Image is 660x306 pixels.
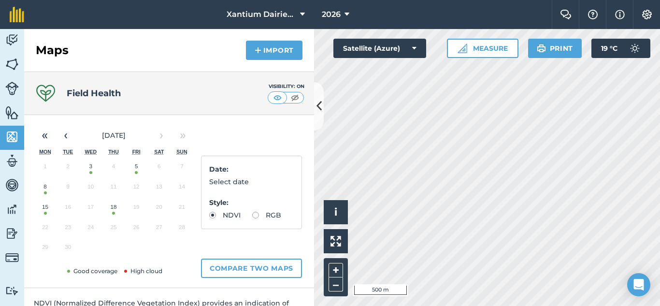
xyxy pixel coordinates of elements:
[148,219,171,240] button: 27 September 2025
[601,39,617,58] span: 19 ° C
[39,149,51,155] abbr: Monday
[209,165,229,174] strong: Date :
[227,9,296,20] span: Xantium Dairies [GEOGRAPHIC_DATA]
[63,149,73,155] abbr: Tuesday
[176,149,187,155] abbr: Sunday
[67,87,121,100] h4: Field Health
[252,212,281,219] label: RGB
[537,43,546,54] img: svg+xml;base64,PHN2ZyB4bWxucz0iaHR0cDovL3d3dy53My5vcmcvMjAwMC9zdmciIHdpZHRoPSIxOSIgaGVpZ2h0PSIyNC...
[34,219,57,240] button: 22 September 2025
[65,267,117,275] span: Good coverage
[148,199,171,219] button: 20 September 2025
[125,199,148,219] button: 19 September 2025
[334,206,337,218] span: i
[201,259,302,278] button: Compare two maps
[5,202,19,217] img: svg+xml;base64,PD94bWwgdmVyc2lvbj0iMS4wIiBlbmNvZGluZz0idXRmLTgiPz4KPCEtLSBHZW5lcmF0b3I6IEFkb2JlIE...
[246,41,302,60] button: Import
[148,179,171,199] button: 13 September 2025
[57,159,79,179] button: 2 September 2025
[102,159,125,179] button: 4 September 2025
[85,149,97,155] abbr: Wednesday
[5,178,19,192] img: svg+xml;base64,PD94bWwgdmVyc2lvbj0iMS4wIiBlbmNvZGluZz0idXRmLTgiPz4KPCEtLSBHZW5lcmF0b3I6IEFkb2JlIE...
[209,212,241,219] label: NDVI
[625,39,645,58] img: svg+xml;base64,PD94bWwgdmVyc2lvbj0iMS4wIiBlbmNvZGluZz0idXRmLTgiPz4KPCEtLSBHZW5lcmF0b3I6IEFkb2JlIE...
[34,159,57,179] button: 1 September 2025
[324,200,348,224] button: i
[79,159,102,179] button: 3 September 2025
[122,267,162,275] span: High cloud
[209,198,229,207] strong: Style :
[36,43,69,58] h2: Maps
[5,105,19,120] img: svg+xml;base64,PHN2ZyB4bWxucz0iaHR0cDovL3d3dy53My5vcmcvMjAwMC9zdmciIHdpZHRoPSI1NiIgaGVpZ2h0PSI2MC...
[447,39,518,58] button: Measure
[76,125,151,146] button: [DATE]
[330,236,341,247] img: Four arrows, one pointing top left, one top right, one bottom right and the last bottom left
[627,273,650,296] div: Open Intercom Messenger
[148,159,171,179] button: 6 September 2025
[5,33,19,47] img: svg+xml;base64,PD94bWwgdmVyc2lvbj0iMS4wIiBlbmNvZGluZz0idXRmLTgiPz4KPCEtLSBHZW5lcmF0b3I6IEFkb2JlIE...
[102,219,125,240] button: 25 September 2025
[125,179,148,199] button: 12 September 2025
[125,219,148,240] button: 26 September 2025
[171,159,193,179] button: 7 September 2025
[10,7,24,22] img: fieldmargin Logo
[591,39,650,58] button: 19 °C
[171,179,193,199] button: 14 September 2025
[528,39,582,58] button: Print
[57,239,79,260] button: 30 September 2025
[154,149,164,155] abbr: Saturday
[79,179,102,199] button: 10 September 2025
[79,199,102,219] button: 17 September 2025
[79,219,102,240] button: 24 September 2025
[641,10,653,19] img: A cog icon
[102,131,126,140] span: [DATE]
[268,83,304,90] div: Visibility: On
[5,130,19,144] img: svg+xml;base64,PHN2ZyB4bWxucz0iaHR0cDovL3d3dy53My5vcmcvMjAwMC9zdmciIHdpZHRoPSI1NiIgaGVpZ2h0PSI2MC...
[255,44,261,56] img: svg+xml;base64,PHN2ZyB4bWxucz0iaHR0cDovL3d3dy53My5vcmcvMjAwMC9zdmciIHdpZHRoPSIxNCIgaGVpZ2h0PSIyNC...
[125,159,148,179] button: 5 September 2025
[172,125,193,146] button: »
[5,57,19,72] img: svg+xml;base64,PHN2ZyB4bWxucz0iaHR0cDovL3d3dy53My5vcmcvMjAwMC9zdmciIHdpZHRoPSI1NiIgaGVpZ2h0PSI2MC...
[57,219,79,240] button: 23 September 2025
[587,10,599,19] img: A question mark icon
[458,44,467,53] img: Ruler icon
[132,149,141,155] abbr: Friday
[5,154,19,168] img: svg+xml;base64,PD94bWwgdmVyc2lvbj0iMS4wIiBlbmNvZGluZz0idXRmLTgiPz4KPCEtLSBHZW5lcmF0b3I6IEFkb2JlIE...
[34,125,55,146] button: «
[560,10,572,19] img: Two speech bubbles overlapping with the left bubble in the forefront
[34,239,57,260] button: 29 September 2025
[322,9,341,20] span: 2026
[151,125,172,146] button: ›
[5,82,19,95] img: svg+xml;base64,PD94bWwgdmVyc2lvbj0iMS4wIiBlbmNvZGluZz0idXRmLTgiPz4KPCEtLSBHZW5lcmF0b3I6IEFkb2JlIE...
[5,251,19,264] img: svg+xml;base64,PD94bWwgdmVyc2lvbj0iMS4wIiBlbmNvZGluZz0idXRmLTgiPz4KPCEtLSBHZW5lcmF0b3I6IEFkb2JlIE...
[102,199,125,219] button: 18 September 2025
[34,179,57,199] button: 8 September 2025
[55,125,76,146] button: ‹
[289,93,301,102] img: svg+xml;base64,PHN2ZyB4bWxucz0iaHR0cDovL3d3dy53My5vcmcvMjAwMC9zdmciIHdpZHRoPSI1MCIgaGVpZ2h0PSI0MC...
[57,179,79,199] button: 9 September 2025
[108,149,119,155] abbr: Thursday
[102,179,125,199] button: 11 September 2025
[171,219,193,240] button: 28 September 2025
[209,176,294,187] p: Select date
[57,199,79,219] button: 16 September 2025
[5,286,19,295] img: svg+xml;base64,PD94bWwgdmVyc2lvbj0iMS4wIiBlbmNvZGluZz0idXRmLTgiPz4KPCEtLSBHZW5lcmF0b3I6IEFkb2JlIE...
[5,226,19,241] img: svg+xml;base64,PD94bWwgdmVyc2lvbj0iMS4wIiBlbmNvZGluZz0idXRmLTgiPz4KPCEtLSBHZW5lcmF0b3I6IEFkb2JlIE...
[329,263,343,277] button: +
[615,9,625,20] img: svg+xml;base64,PHN2ZyB4bWxucz0iaHR0cDovL3d3dy53My5vcmcvMjAwMC9zdmciIHdpZHRoPSIxNyIgaGVpZ2h0PSIxNy...
[333,39,426,58] button: Satellite (Azure)
[272,93,284,102] img: svg+xml;base64,PHN2ZyB4bWxucz0iaHR0cDovL3d3dy53My5vcmcvMjAwMC9zdmciIHdpZHRoPSI1MCIgaGVpZ2h0PSI0MC...
[329,277,343,291] button: –
[171,199,193,219] button: 21 September 2025
[34,199,57,219] button: 15 September 2025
